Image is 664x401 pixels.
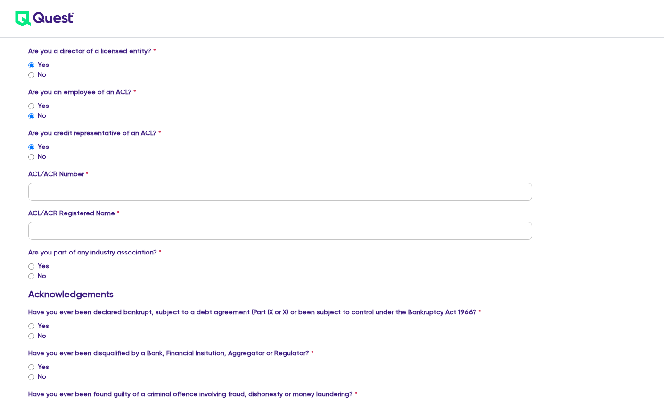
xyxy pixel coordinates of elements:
[38,271,46,281] label: No
[28,389,358,399] label: Have you ever been found guilty of a criminal offence involving fraud, dishonesty or money launde...
[38,372,46,382] label: No
[28,288,533,300] h3: Acknowledgements
[28,247,162,257] label: Are you part of any industry association?
[38,142,49,152] label: Yes
[28,169,89,179] label: ACL/ACR Number
[38,331,46,341] label: No
[28,208,120,218] label: ACL/ACR Registered Name
[28,348,314,358] label: Have you ever been disqualified by a Bank, Financial Insitution, Aggregator or Regulator?
[38,111,46,121] label: No
[38,362,49,372] label: Yes
[15,11,74,26] img: quest-logo
[38,70,46,80] label: No
[38,60,49,70] label: Yes
[38,321,49,331] label: Yes
[28,87,136,97] label: Are you an employee of an ACL?
[28,128,161,138] label: Are you credit representative of an ACL?
[38,152,46,162] label: No
[28,46,156,56] label: Are you a director of a licensed entity?
[38,101,49,111] label: Yes
[28,307,481,317] label: Have you ever been declared bankrupt, subject to a debt agreement (Part IX or X) or been subject ...
[38,261,49,271] label: Yes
